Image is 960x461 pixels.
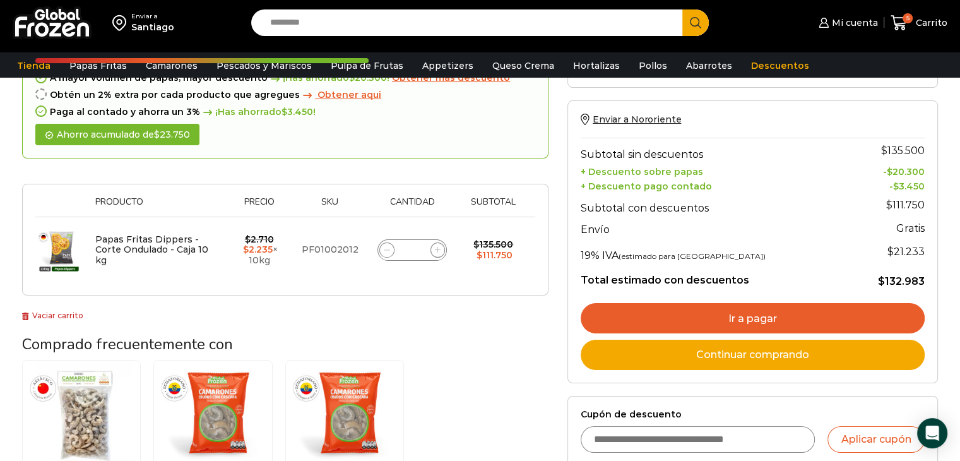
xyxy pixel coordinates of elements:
a: Papas Fritas Dippers - Corte Ondulado - Caja 10 kg [95,234,208,266]
a: Hortalizas [567,54,626,78]
span: $ [878,275,885,287]
th: Producto [89,197,225,217]
bdi: 23.750 [154,129,190,140]
span: $ [349,72,355,83]
span: $ [887,246,894,258]
span: Enviar a Nororiente [593,114,681,125]
a: Papas Fritas [63,54,133,78]
span: $ [154,129,160,140]
bdi: 135.500 [473,239,513,250]
th: Subtotal [458,197,529,217]
span: Obtener aqui [317,89,381,100]
bdi: 2.235 [243,244,273,255]
a: Enviar a Nororiente [581,114,681,125]
input: Product quantity [403,241,421,259]
a: Queso Crema [486,54,560,78]
bdi: 135.500 [881,145,925,157]
div: A mayor volumen de papas, mayor descuento [35,73,535,83]
span: 5 [903,13,913,23]
a: Obtener aqui [300,90,381,100]
td: × 10kg [225,217,293,283]
bdi: 20.300 [887,166,925,177]
span: $ [243,244,249,255]
strong: Gratis [896,222,925,234]
a: Mi cuenta [815,10,877,35]
div: Santiago [131,21,174,33]
a: Appetizers [416,54,480,78]
small: (estimado para [GEOGRAPHIC_DATA]) [619,251,766,261]
span: Obtener más descuento [392,72,510,83]
label: Cupón de descuento [581,409,925,420]
th: + Descuento pago contado [581,177,848,192]
bdi: 20.300 [349,72,387,83]
span: $ [887,166,892,177]
span: $ [881,145,887,157]
th: Subtotal con descuentos [581,192,848,217]
span: $ [245,234,251,245]
span: $ [473,239,479,250]
div: Open Intercom Messenger [917,418,947,448]
span: $ [886,199,892,211]
span: $ [893,181,899,192]
img: address-field-icon.svg [112,12,131,33]
bdi: 111.750 [886,199,925,211]
bdi: 111.750 [477,249,513,261]
th: Subtotal sin descuentos [581,138,848,164]
span: ¡Has ahorrado ! [200,107,316,117]
a: Continuar comprando [581,340,925,370]
th: Total estimado con descuentos [581,265,848,289]
span: Mi cuenta [829,16,878,29]
th: 19% IVA [581,239,848,265]
th: Envío [581,217,848,239]
bdi: 3.450 [893,181,925,192]
button: Aplicar cupón [827,426,925,453]
a: Pescados y Mariscos [210,54,318,78]
a: Pulpa de Frutas [324,54,410,78]
a: Descuentos [745,54,815,78]
span: $ [281,106,287,117]
th: Sku [293,197,367,217]
button: Search button [682,9,709,36]
a: Ir a pagar [581,303,925,333]
span: Carrito [913,16,947,29]
bdi: 3.450 [281,106,313,117]
bdi: 2.710 [245,234,274,245]
div: Obtén un 2% extra por cada producto que agregues [35,90,535,100]
span: 21.233 [887,246,925,258]
th: Precio [225,197,293,217]
td: - [848,177,925,192]
span: ¡Has ahorrado ! [268,73,389,83]
bdi: 132.983 [878,275,925,287]
span: Comprado frecuentemente con [22,334,233,354]
a: 5 Carrito [891,8,947,38]
div: Ahorro acumulado de [35,124,199,146]
td: - [848,164,925,178]
div: Enviar a [131,12,174,21]
span: $ [477,249,482,261]
th: Cantidad [367,197,458,217]
a: Camarones [139,54,204,78]
a: Pollos [632,54,673,78]
div: Paga al contado y ahorra un 3% [35,107,535,117]
a: Vaciar carrito [22,311,83,320]
th: + Descuento sobre papas [581,164,848,178]
a: Obtener más descuento [392,73,510,83]
td: PF01002012 [293,217,367,283]
a: Abarrotes [680,54,738,78]
a: Tienda [11,54,57,78]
